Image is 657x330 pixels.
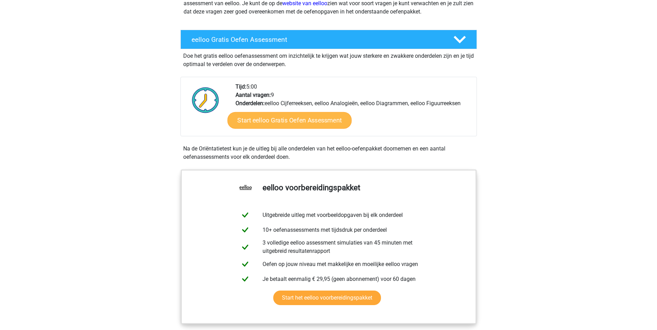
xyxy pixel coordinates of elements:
div: 5:00 9 eelloo Cijferreeksen, eelloo Analogieën, eelloo Diagrammen, eelloo Figuurreeksen [230,83,476,136]
div: Doe het gratis eelloo oefenassessment om inzichtelijk te krijgen wat jouw sterkere en zwakkere on... [180,49,477,68]
a: Start het eelloo voorbereidingspakket [273,291,381,305]
div: Na de Oriëntatietest kun je de uitleg bij alle onderdelen van het eelloo-oefenpakket doornemen en... [180,145,477,161]
b: Tijd: [236,83,246,90]
a: eelloo Gratis Oefen Assessment [178,30,480,49]
b: Onderdelen: [236,100,265,107]
a: Start eelloo Gratis Oefen Assessment [227,112,352,129]
b: Aantal vragen: [236,92,271,98]
h4: eelloo Gratis Oefen Assessment [192,36,442,44]
img: Klok [188,83,223,117]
